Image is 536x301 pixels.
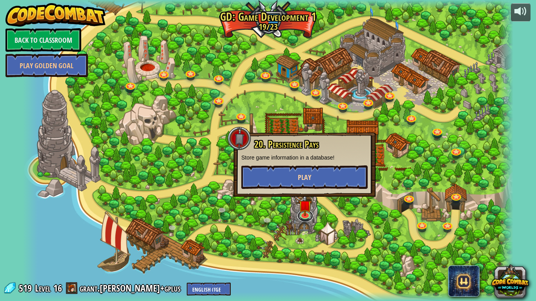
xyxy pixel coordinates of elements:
[19,282,34,294] span: 519
[5,28,81,52] a: Back to Classroom
[241,165,368,189] button: Play
[53,282,62,294] span: 16
[35,282,51,295] span: Level
[80,282,183,294] a: grant.[PERSON_NAME]+gplus
[241,154,368,161] p: Store game information in a database!
[5,54,88,77] a: Play Golden Goal
[298,172,311,182] span: Play
[5,3,106,27] img: CodeCombat - Learn how to code by playing a game
[511,3,531,22] button: Adjust volume
[299,194,311,216] img: level-banner-unstarted.png
[254,138,319,151] span: 20. Persistence Pays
